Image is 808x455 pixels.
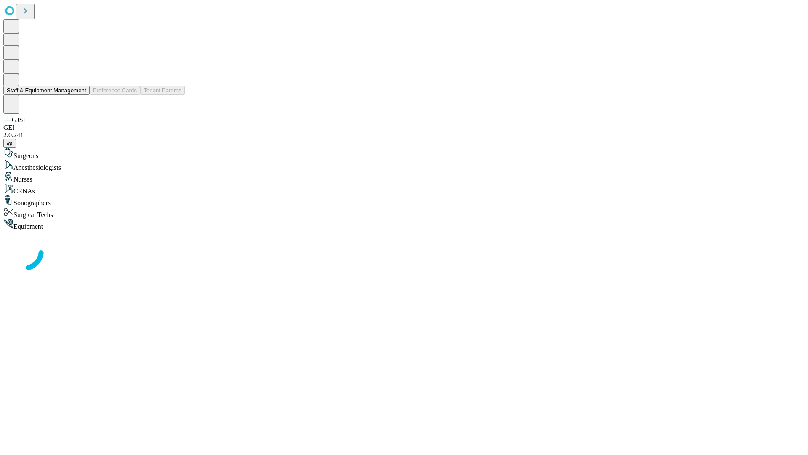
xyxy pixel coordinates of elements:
[90,86,140,95] button: Preference Cards
[3,195,805,207] div: Sonographers
[3,160,805,171] div: Anesthesiologists
[3,148,805,160] div: Surgeons
[3,139,16,148] button: @
[3,207,805,219] div: Surgical Techs
[140,86,185,95] button: Tenant Params
[3,131,805,139] div: 2.0.241
[3,183,805,195] div: CRNAs
[7,140,13,147] span: @
[3,219,805,230] div: Equipment
[3,124,805,131] div: GEI
[12,116,28,123] span: GJSH
[3,171,805,183] div: Nurses
[3,86,90,95] button: Staff & Equipment Management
